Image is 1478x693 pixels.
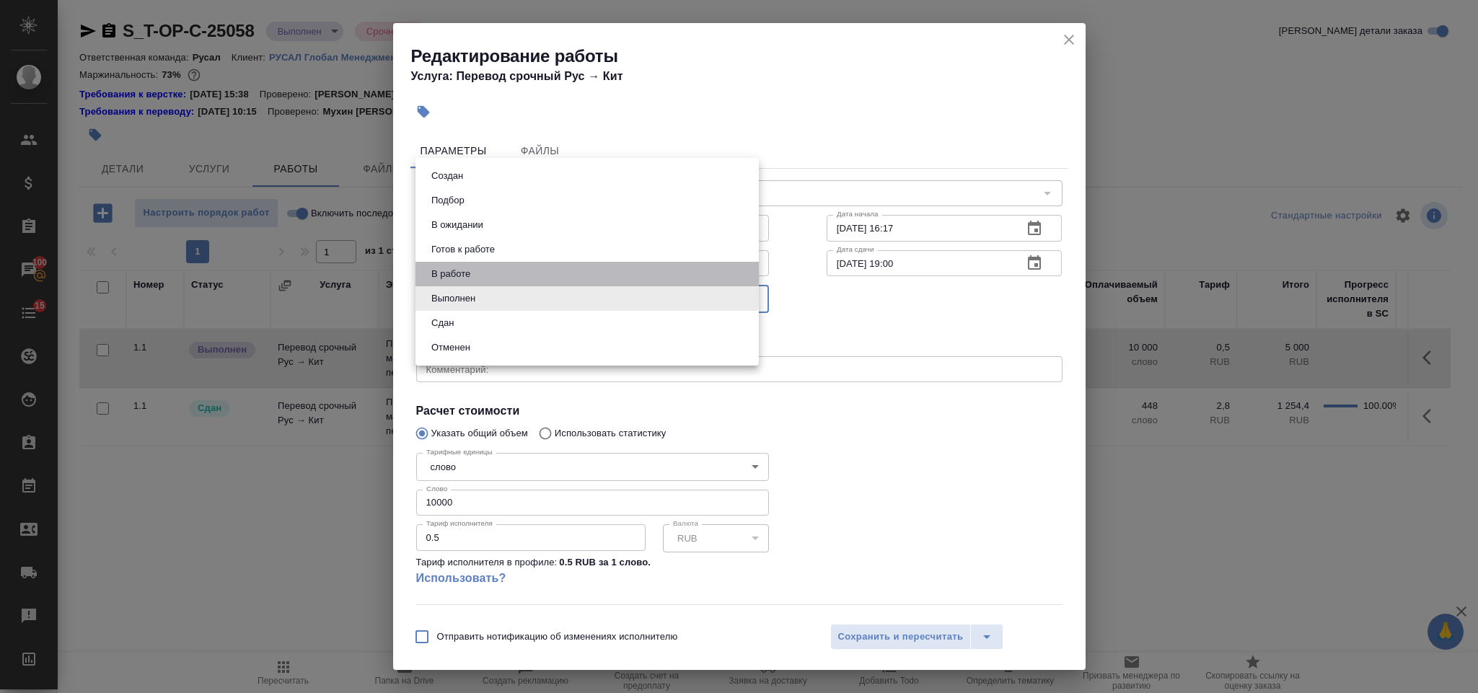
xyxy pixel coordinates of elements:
[427,193,469,208] button: Подбор
[427,168,467,184] button: Создан
[427,291,480,306] button: Выполнен
[427,315,458,331] button: Сдан
[427,266,475,282] button: В работе
[427,340,475,356] button: Отменен
[427,217,488,233] button: В ожидании
[427,242,499,257] button: Готов к работе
